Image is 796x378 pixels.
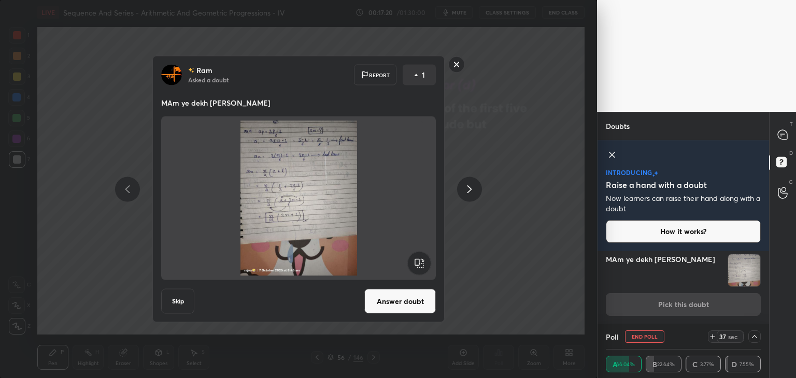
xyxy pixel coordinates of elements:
[790,120,793,128] p: T
[161,98,436,108] p: MAm ye dekh [PERSON_NAME]
[606,193,761,214] p: Now learners can raise their hand along with a doubt
[606,331,619,342] h4: Poll
[606,179,707,191] h5: Raise a hand with a doubt
[188,67,194,73] img: no-rating-badge.077c3623.svg
[598,251,769,325] div: grid
[364,289,436,314] button: Answer doubt
[718,332,727,341] div: 37
[188,76,229,84] p: Asked a doubt
[789,149,793,157] p: D
[652,174,655,177] img: small-star.76a44327.svg
[598,112,638,140] p: Doubts
[354,65,396,85] div: Report
[161,65,182,85] img: 7f7af937629d49ce85bbe57edc29e0e0.jpg
[654,171,658,176] img: large-star.026637fe.svg
[606,220,761,243] button: How it works?
[161,289,194,314] button: Skip
[625,330,664,343] button: End Poll
[606,254,723,287] h4: MAm ye dekh [PERSON_NAME]
[728,254,760,286] img: 1759806991562TN2.JPEG
[196,66,212,75] p: Ram
[174,121,423,276] img: 1759806991562TN2.JPEG
[789,178,793,186] p: G
[422,70,425,80] p: 1
[606,169,652,176] p: introducing
[727,332,739,341] div: sec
